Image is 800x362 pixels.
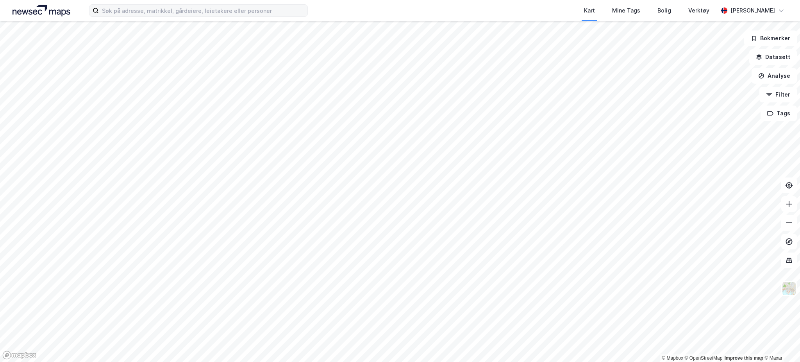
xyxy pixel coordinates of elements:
[685,355,723,361] a: OpenStreetMap
[761,324,800,362] div: Kontrollprogram for chat
[749,49,797,65] button: Datasett
[12,5,70,16] img: logo.a4113a55bc3d86da70a041830d287a7e.svg
[782,281,796,296] img: Z
[662,355,683,361] a: Mapbox
[657,6,671,15] div: Bolig
[688,6,709,15] div: Verktøy
[759,87,797,102] button: Filter
[744,30,797,46] button: Bokmerker
[761,106,797,121] button: Tags
[2,351,37,360] a: Mapbox homepage
[99,5,307,16] input: Søk på adresse, matrikkel, gårdeiere, leietakere eller personer
[612,6,640,15] div: Mine Tags
[752,68,797,84] button: Analyse
[584,6,595,15] div: Kart
[730,6,775,15] div: [PERSON_NAME]
[725,355,763,361] a: Improve this map
[761,324,800,362] iframe: Chat Widget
